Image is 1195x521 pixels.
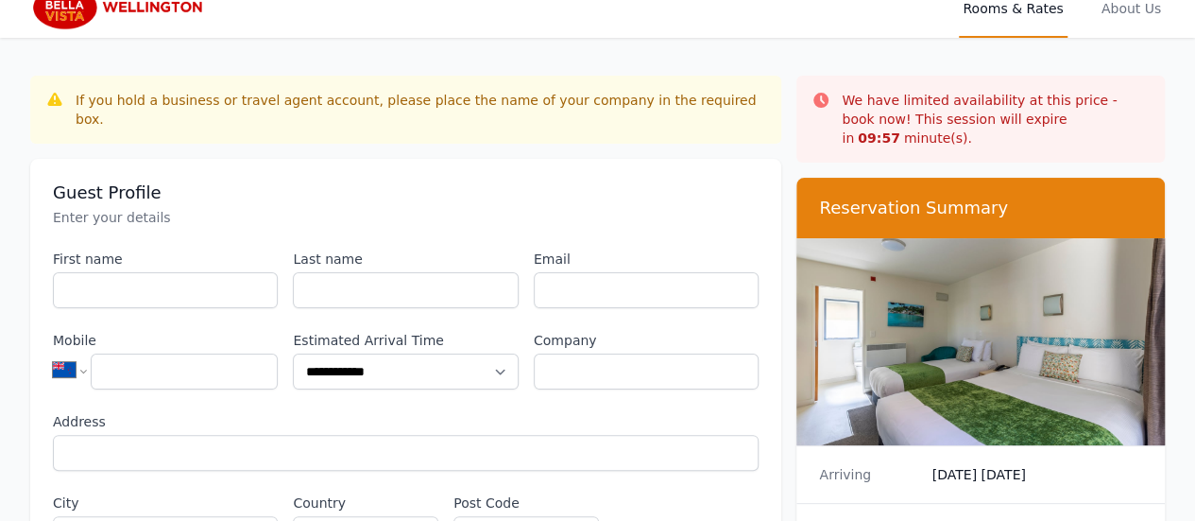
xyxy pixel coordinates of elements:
dd: [DATE] [DATE] [932,465,1142,484]
label: First name [53,250,278,269]
p: Enter your details [53,208,759,227]
label: Address [53,412,759,431]
label: Country [293,494,438,512]
label: City [53,494,278,512]
label: Last name [293,250,518,269]
p: We have limited availability at this price - book now! This session will expire in minute(s). [842,91,1150,148]
label: Mobile [53,331,278,350]
label: Company [534,331,759,350]
div: If you hold a business or travel agent account, please place the name of your company in the requ... [76,91,766,129]
label: Estimated Arrival Time [293,331,518,350]
label: Post Code [453,494,599,512]
h3: Guest Profile [53,182,759,204]
strong: 09 : 57 [858,130,900,146]
h3: Reservation Summary [819,197,1142,219]
dt: Arriving [819,465,916,484]
label: Email [534,250,759,269]
img: Twin/Triple Studio [796,238,1165,445]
